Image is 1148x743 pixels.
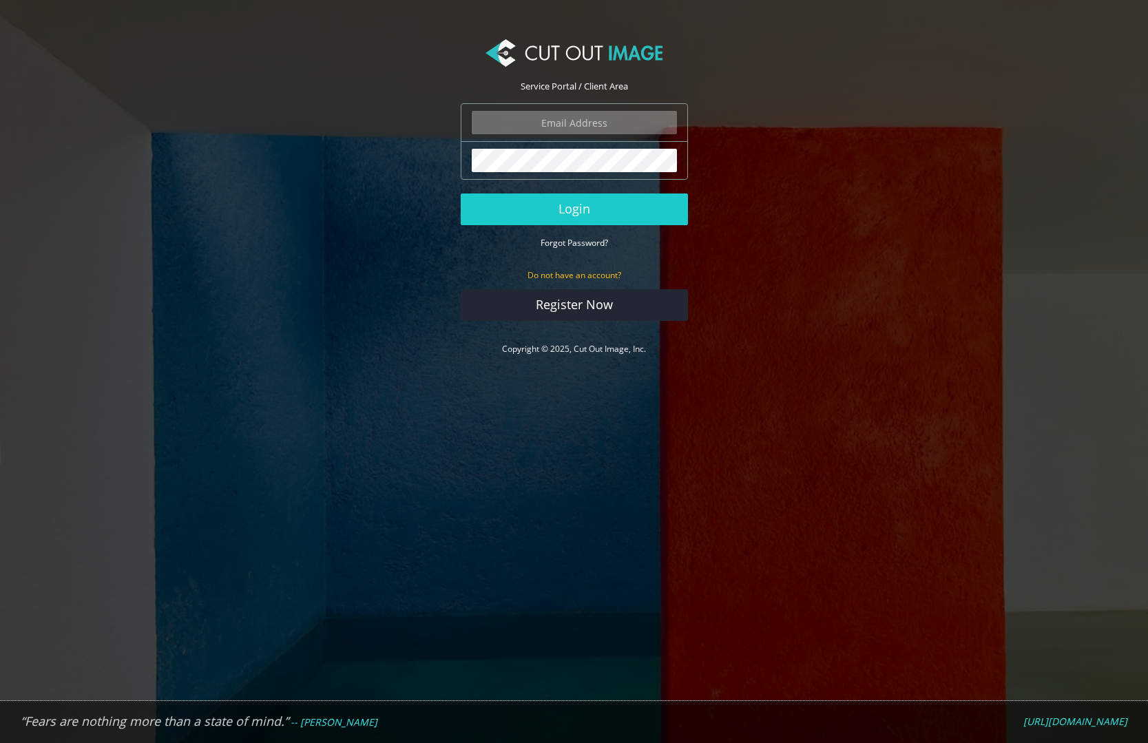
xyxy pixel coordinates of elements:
a: Forgot Password? [541,236,608,249]
a: Register Now [461,289,688,321]
em: “Fears are nothing more than a state of mind.” [21,713,289,729]
button: Login [461,193,688,225]
a: [URL][DOMAIN_NAME] [1023,715,1127,728]
a: Copyright © 2025, Cut Out Image, Inc. [502,343,646,355]
input: Email Address [472,111,677,134]
img: Cut Out Image [486,39,662,67]
small: Forgot Password? [541,237,608,249]
span: Service Portal / Client Area [521,80,628,92]
small: Do not have an account? [528,269,621,281]
em: [URL][DOMAIN_NAME] [1023,715,1127,728]
em: -- [PERSON_NAME] [291,715,377,729]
